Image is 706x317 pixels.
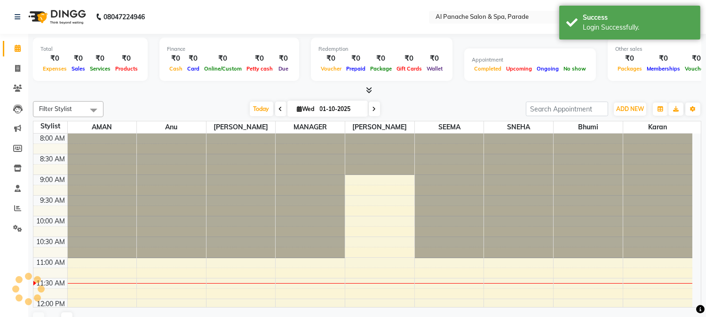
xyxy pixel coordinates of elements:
[644,65,682,72] span: Memberships
[504,65,534,72] span: Upcoming
[39,105,72,112] span: Filter Stylist
[424,53,445,64] div: ₹0
[424,65,445,72] span: Wallet
[318,53,344,64] div: ₹0
[137,121,206,133] span: Anu
[68,121,137,133] span: AMAN
[202,65,244,72] span: Online/Custom
[113,65,140,72] span: Products
[368,53,394,64] div: ₹0
[415,121,484,133] span: SEEMA
[167,65,185,72] span: Cash
[244,65,275,72] span: Petty cash
[35,299,67,309] div: 12:00 PM
[318,45,445,53] div: Redemption
[318,65,344,72] span: Voucher
[345,121,414,133] span: [PERSON_NAME]
[276,121,345,133] span: MANAGER
[39,196,67,206] div: 9:30 AM
[87,65,113,72] span: Services
[244,53,275,64] div: ₹0
[276,65,291,72] span: Due
[534,65,561,72] span: Ongoing
[167,45,292,53] div: Finance
[87,53,113,64] div: ₹0
[39,154,67,164] div: 8:30 AM
[614,103,646,116] button: ADD NEW
[69,65,87,72] span: Sales
[644,53,682,64] div: ₹0
[623,121,692,133] span: Karan
[616,105,644,112] span: ADD NEW
[33,121,67,131] div: Stylist
[472,65,504,72] span: Completed
[206,121,276,133] span: [PERSON_NAME]
[35,237,67,247] div: 10:30 AM
[394,53,424,64] div: ₹0
[583,13,693,23] div: Success
[202,53,244,64] div: ₹0
[40,53,69,64] div: ₹0
[35,216,67,226] div: 10:00 AM
[40,45,140,53] div: Total
[113,53,140,64] div: ₹0
[344,65,368,72] span: Prepaid
[185,53,202,64] div: ₹0
[368,65,394,72] span: Package
[39,134,67,143] div: 8:00 AM
[317,102,364,116] input: 2025-10-01
[167,53,185,64] div: ₹0
[583,23,693,32] div: Login Successfully.
[103,4,145,30] b: 08047224946
[35,278,67,288] div: 11:30 AM
[484,121,553,133] span: SNEHA
[24,4,88,30] img: logo
[554,121,623,133] span: Bhumi
[295,105,317,112] span: Wed
[472,56,588,64] div: Appointment
[185,65,202,72] span: Card
[526,102,608,116] input: Search Appointment
[69,53,87,64] div: ₹0
[35,258,67,268] div: 11:00 AM
[275,53,292,64] div: ₹0
[39,175,67,185] div: 9:00 AM
[615,53,644,64] div: ₹0
[615,65,644,72] span: Packages
[561,65,588,72] span: No show
[344,53,368,64] div: ₹0
[250,102,273,116] span: Today
[40,65,69,72] span: Expenses
[394,65,424,72] span: Gift Cards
